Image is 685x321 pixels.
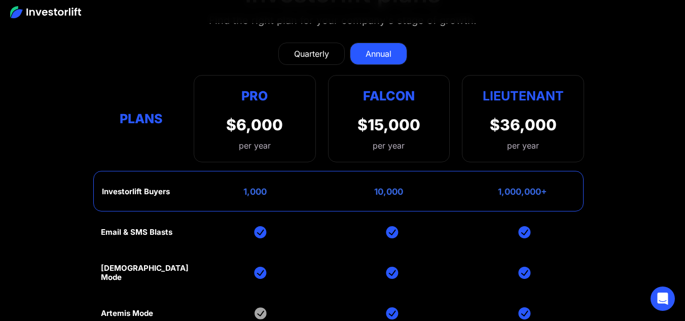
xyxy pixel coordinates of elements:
div: 1,000 [243,187,267,197]
div: Quarterly [294,48,329,60]
div: Investorlift Buyers [102,187,170,196]
div: per year [226,139,283,152]
strong: Lieutenant [483,88,564,103]
div: Pro [226,86,283,105]
div: [DEMOGRAPHIC_DATA] Mode [101,264,189,282]
div: Plans [101,109,182,129]
div: $15,000 [357,116,420,134]
div: $36,000 [490,116,557,134]
div: 10,000 [374,187,403,197]
div: Falcon [363,86,415,105]
div: $6,000 [226,116,283,134]
div: Artemis Mode [101,309,153,318]
div: Email & SMS Blasts [101,228,172,237]
div: Open Intercom Messenger [651,287,675,311]
div: per year [507,139,539,152]
div: 1,000,000+ [498,187,547,197]
div: Annual [366,48,391,60]
div: per year [373,139,405,152]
